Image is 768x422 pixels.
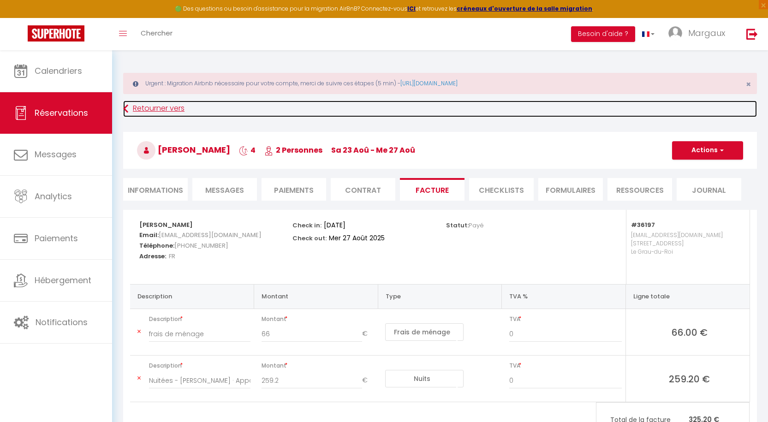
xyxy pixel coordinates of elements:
li: Journal [677,178,741,201]
span: 2 Personnes [264,145,322,155]
span: Description [149,359,250,372]
button: Close [746,80,751,89]
th: Type [378,284,502,309]
span: 66.00 € [633,326,746,339]
span: Montant [262,313,375,326]
span: Messages [35,149,77,160]
li: Contrat [331,178,395,201]
strong: Adresse: [139,252,166,261]
a: ICI [407,5,416,12]
span: sa 23 Aoû - me 27 Aoû [331,145,415,155]
strong: Téléphone: [139,241,174,250]
a: créneaux d'ouverture de la salle migration [457,5,592,12]
span: × [746,78,751,90]
li: Paiements [262,178,326,201]
p: Check out: [292,232,327,243]
span: Montant [262,359,375,372]
th: Description [130,284,254,309]
li: FORMULAIRES [538,178,603,201]
p: Check in: [292,219,321,230]
strong: #36197 [631,220,655,229]
span: € [362,326,374,342]
th: Montant [254,284,378,309]
span: [PHONE_NUMBER] [174,239,228,252]
div: Urgent : Migration Airbnb nécessaire pour votre compte, merci de suivre ces étapes (5 min) - [123,73,757,94]
span: Description [149,313,250,326]
span: 4 [239,145,256,155]
span: Calendriers [35,65,82,77]
li: Ressources [607,178,672,201]
p: Statut: [446,219,484,230]
p: [EMAIL_ADDRESS][DOMAIN_NAME] [STREET_ADDRESS] Le Grau-du-Roi [631,229,740,275]
a: Retourner vers [123,101,757,117]
span: Réservations [35,107,88,119]
a: [URL][DOMAIN_NAME] [400,79,458,87]
img: logout [746,28,758,40]
a: Chercher [134,18,179,50]
span: Payé [469,221,484,230]
span: Messages [205,185,244,196]
th: Ligne totale [625,284,750,309]
img: Super Booking [28,25,84,42]
span: 259.20 € [633,372,746,385]
img: ... [668,26,682,40]
span: TVA [509,359,622,372]
th: TVA % [502,284,626,309]
span: [EMAIL_ADDRESS][DOMAIN_NAME] [159,228,262,242]
span: Margaux [688,27,725,39]
span: Chercher [141,28,173,38]
span: Analytics [35,190,72,202]
li: CHECKLISTS [469,178,534,201]
strong: Email: [139,231,159,239]
button: Besoin d'aide ? [571,26,635,42]
span: Hébergement [35,274,91,286]
strong: [PERSON_NAME] [139,220,193,229]
span: [PERSON_NAME] [137,144,230,155]
button: Actions [672,141,743,160]
span: . FR [166,250,175,263]
button: Ouvrir le widget de chat LiveChat [7,4,35,31]
span: Paiements [35,232,78,244]
span: TVA [509,313,622,326]
span: Notifications [36,316,88,328]
a: ... Margaux [661,18,737,50]
li: Informations [123,178,188,201]
li: Facture [400,178,464,201]
span: € [362,372,374,389]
